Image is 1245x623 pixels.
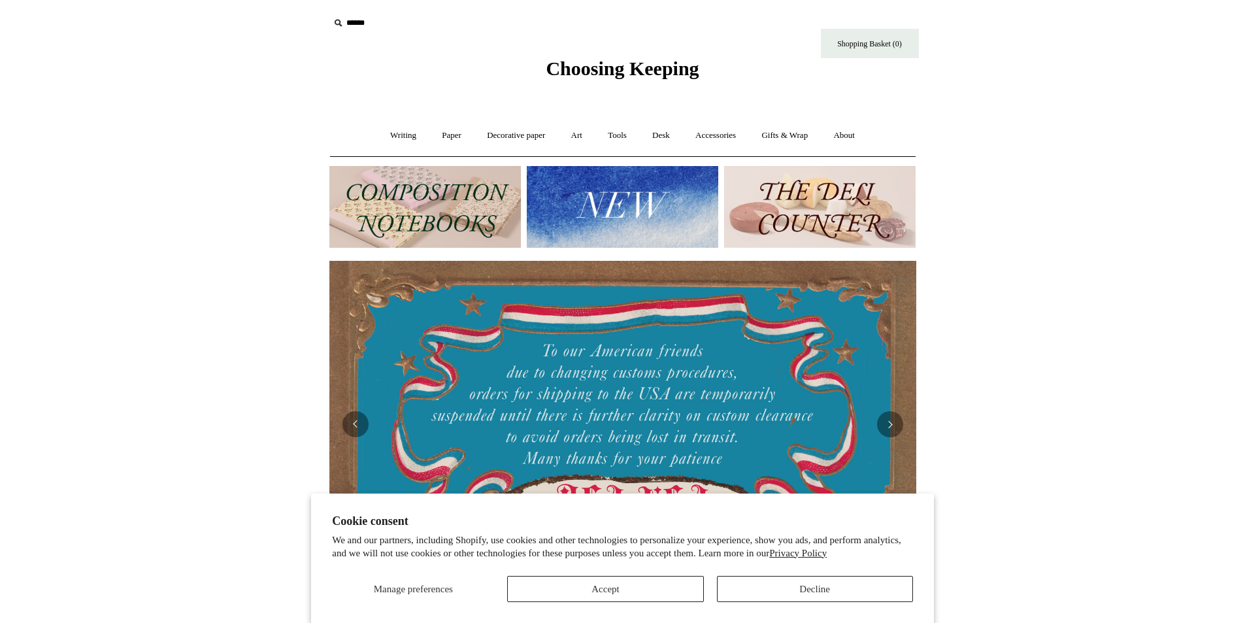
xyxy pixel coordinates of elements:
a: Accessories [684,118,748,153]
p: We and our partners, including Shopify, use cookies and other technologies to personalize your ex... [332,534,913,560]
img: The Deli Counter [724,166,916,248]
button: Manage preferences [332,576,494,602]
a: Gifts & Wrap [750,118,820,153]
a: Shopping Basket (0) [821,29,919,58]
h2: Cookie consent [332,514,913,528]
a: Privacy Policy [769,548,827,558]
span: Manage preferences [374,584,453,594]
button: Decline [717,576,913,602]
a: Choosing Keeping [546,68,699,77]
span: Choosing Keeping [546,58,699,79]
button: Accept [507,576,703,602]
a: Writing [378,118,428,153]
a: Art [559,118,594,153]
a: Desk [640,118,682,153]
button: Previous [342,411,369,437]
a: About [822,118,867,153]
a: Tools [596,118,639,153]
button: Next [877,411,903,437]
a: Decorative paper [475,118,557,153]
img: USA PSA .jpg__PID:33428022-6587-48b7-8b57-d7eefc91f15a [329,261,916,588]
a: Paper [430,118,473,153]
img: New.jpg__PID:f73bdf93-380a-4a35-bcfe-7823039498e1 [527,166,718,248]
img: 202302 Composition ledgers.jpg__PID:69722ee6-fa44-49dd-a067-31375e5d54ec [329,166,521,248]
